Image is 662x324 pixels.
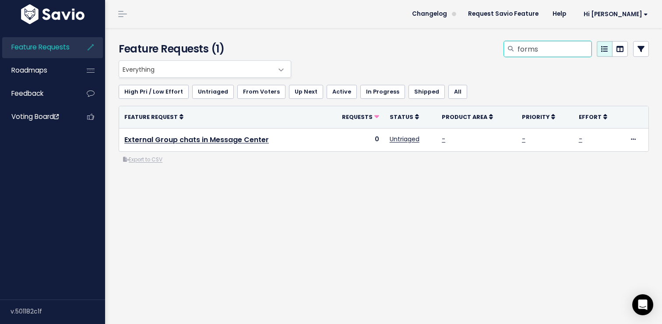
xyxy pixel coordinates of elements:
ul: Filter feature requests [119,85,649,99]
td: 0 [322,128,384,151]
span: Everything [119,60,291,78]
a: Roadmaps [2,60,73,80]
a: From Voters [237,85,285,99]
span: Effort [579,113,602,121]
span: Product Area [442,113,487,121]
span: Hi [PERSON_NAME] [584,11,648,17]
div: v.501182c1f [11,300,105,323]
a: Feature Request [124,112,183,121]
a: Shipped [408,85,445,99]
span: Roadmaps [11,66,47,75]
a: - [579,135,582,143]
a: Voting Board [2,107,73,127]
span: Voting Board [11,112,59,121]
a: Untriaged [192,85,234,99]
input: Search features... [517,41,592,57]
span: Priority [522,113,549,121]
div: Open Intercom Messenger [632,294,653,315]
a: - [442,135,445,143]
span: Requests [342,113,373,121]
a: Status [390,112,419,121]
a: In Progress [360,85,405,99]
span: Everything [119,61,273,77]
a: Requests [342,112,379,121]
span: Feature Request [124,113,178,121]
a: Up Next [289,85,323,99]
span: Feature Requests [11,42,70,52]
a: All [448,85,467,99]
a: Feature Requests [2,37,73,57]
a: External Group chats in Message Center [124,135,269,145]
a: Help [546,7,573,21]
span: Status [390,113,413,121]
a: Effort [579,112,607,121]
a: Feedback [2,84,73,104]
a: High Pri / Low Effort [119,85,189,99]
a: Request Savio Feature [461,7,546,21]
h4: Feature Requests (1) [119,41,287,57]
img: logo-white.9d6f32f41409.svg [19,4,87,24]
a: Product Area [442,112,493,121]
a: Export to CSV [123,156,162,163]
a: Untriaged [390,135,419,143]
a: Active [327,85,357,99]
a: - [522,135,525,143]
span: Feedback [11,89,43,98]
a: Priority [522,112,555,121]
a: Hi [PERSON_NAME] [573,7,655,21]
span: Changelog [412,11,447,17]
